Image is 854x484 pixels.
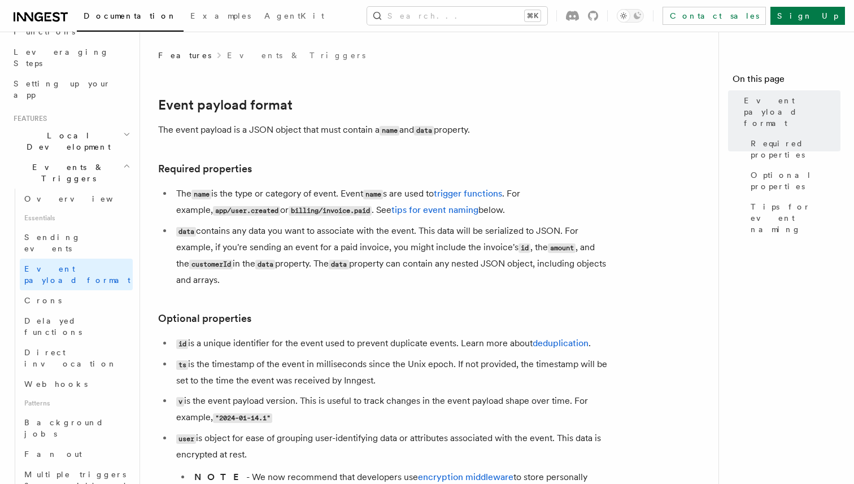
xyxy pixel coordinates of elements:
[617,9,644,23] button: Toggle dark mode
[525,10,541,21] kbd: ⌘K
[770,7,845,25] a: Sign Up
[264,11,324,20] span: AgentKit
[14,47,109,68] span: Leveraging Steps
[20,342,133,374] a: Direct invocation
[363,190,383,199] code: name
[739,90,840,133] a: Event payload format
[20,374,133,394] a: Webhooks
[751,138,840,160] span: Required properties
[158,122,610,138] p: The event payload is a JSON object that must contain a and property.
[434,188,502,199] a: trigger functions
[190,11,251,20] span: Examples
[751,169,840,192] span: Optional properties
[9,42,133,73] a: Leveraging Steps
[84,11,177,20] span: Documentation
[20,209,133,227] span: Essentials
[20,259,133,290] a: Event payload format
[533,338,589,348] a: deduplication
[391,204,478,215] a: tips for event naming
[367,7,547,25] button: Search...⌘K
[20,189,133,209] a: Overview
[20,227,133,259] a: Sending events
[158,311,251,326] a: Optional properties
[24,296,62,305] span: Crons
[176,434,196,444] code: user
[9,157,133,189] button: Events & Triggers
[213,206,280,216] code: app/user.created
[176,339,188,349] code: id
[9,114,47,123] span: Features
[158,161,252,177] a: Required properties
[176,397,184,407] code: v
[744,95,840,129] span: Event payload format
[24,264,130,285] span: Event payload format
[176,227,196,237] code: data
[258,3,331,30] a: AgentKit
[158,50,211,61] span: Features
[176,360,188,370] code: ts
[751,201,840,235] span: Tips for event naming
[746,133,840,165] a: Required properties
[20,311,133,342] a: Delayed functions
[24,348,117,368] span: Direct invocation
[173,393,610,426] li: is the event payload version. This is useful to track changes in the event payload shape over tim...
[227,50,365,61] a: Events & Triggers
[289,206,372,216] code: billing/invoice.paid
[24,418,104,438] span: Background jobs
[24,450,82,459] span: Fan out
[20,412,133,444] a: Background jobs
[663,7,766,25] a: Contact sales
[77,3,184,32] a: Documentation
[9,162,123,184] span: Events & Triggers
[518,243,530,253] code: id
[173,186,610,219] li: The is the type or category of event. Event s are used to . For example, or . See below.
[24,233,81,253] span: Sending events
[191,190,211,199] code: name
[9,73,133,105] a: Setting up your app
[733,72,840,90] h4: On this page
[173,335,610,352] li: is a unique identifier for the event used to prevent duplicate events. Learn more about .
[194,472,246,482] strong: NOTE
[24,194,141,203] span: Overview
[24,380,88,389] span: Webhooks
[9,125,133,157] button: Local Development
[9,130,123,152] span: Local Development
[24,316,82,337] span: Delayed functions
[20,394,133,412] span: Patterns
[14,79,111,99] span: Setting up your app
[158,97,293,113] a: Event payload format
[329,260,348,269] code: data
[418,472,513,482] a: encryption middleware
[20,290,133,311] a: Crons
[184,3,258,30] a: Examples
[173,356,610,389] li: is the timestamp of the event in milliseconds since the Unix epoch. If not provided, the timestam...
[746,197,840,239] a: Tips for event naming
[189,260,233,269] code: customerId
[380,126,399,136] code: name
[414,126,434,136] code: data
[548,243,576,253] code: amount
[746,165,840,197] a: Optional properties
[20,444,133,464] a: Fan out
[255,260,275,269] code: data
[173,223,610,288] li: contains any data you want to associate with the event. This data will be serialized to JSON. For...
[213,413,272,423] code: "2024-01-14.1"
